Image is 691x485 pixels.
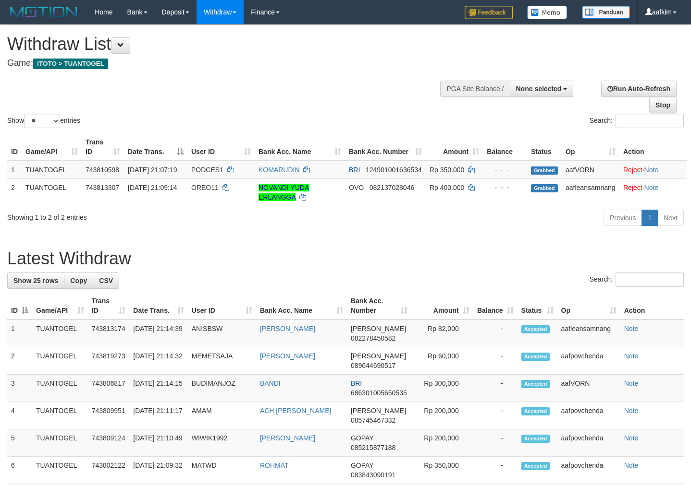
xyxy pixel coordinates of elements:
[590,272,684,287] label: Search:
[527,6,568,19] img: Button%20Memo.svg
[129,292,187,319] th: Date Trans.: activate to sort column ascending
[351,407,406,414] span: [PERSON_NAME]
[351,389,407,397] span: Copy 686301005650535 to clipboard
[616,114,684,128] input: Search:
[7,272,64,289] a: Show 25 rows
[430,184,464,191] span: Rp 400.000
[516,85,562,93] span: None selected
[22,178,82,206] td: TUANTOGEL
[187,133,255,161] th: User ID: activate to sort column ascending
[351,362,395,369] span: Copy 089644690517 to clipboard
[129,429,187,457] td: [DATE] 21:10:49
[440,81,509,97] div: PGA Site Balance /
[7,375,32,402] td: 3
[557,347,620,375] td: aafpovchenda
[32,429,88,457] td: TUANTOGEL
[345,133,426,161] th: Bank Acc. Number: activate to sort column ascending
[582,6,630,19] img: panduan.png
[260,325,315,332] a: [PERSON_NAME]
[255,133,345,161] th: Bank Acc. Name: activate to sort column ascending
[590,114,684,128] label: Search:
[88,429,130,457] td: 743809124
[411,347,473,375] td: Rp 60,000
[531,166,558,175] span: Grabbed
[88,319,130,347] td: 743813174
[260,352,315,360] a: [PERSON_NAME]
[259,166,300,174] a: KOMARUDIN
[557,292,620,319] th: Op: activate to sort column ascending
[351,334,395,342] span: Copy 082278450582 to clipboard
[473,457,518,484] td: -
[7,402,32,429] td: 4
[351,379,362,387] span: BRI
[473,375,518,402] td: -
[624,434,639,442] a: Note
[188,347,256,375] td: MEMETSAJA
[7,319,32,347] td: 1
[88,347,130,375] td: 743819273
[518,292,557,319] th: Status: activate to sort column ascending
[473,319,518,347] td: -
[32,402,88,429] td: TUANTOGEL
[351,461,373,469] span: GOPAY
[411,402,473,429] td: Rp 200,000
[70,277,87,284] span: Copy
[411,457,473,484] td: Rp 350,000
[465,6,513,19] img: Feedback.jpg
[93,272,119,289] a: CSV
[129,402,187,429] td: [DATE] 21:11:17
[604,210,642,226] a: Previous
[370,184,414,191] span: Copy 082137028046 to clipboard
[351,352,406,360] span: [PERSON_NAME]
[624,379,639,387] a: Note
[191,166,223,174] span: PODCES1
[88,402,130,429] td: 743809951
[557,429,620,457] td: aafpovchenda
[124,133,187,161] th: Date Trans.: activate to sort column descending
[426,133,483,161] th: Amount: activate to sort column ascending
[188,402,256,429] td: AMAM
[487,165,523,175] div: - - -
[22,133,82,161] th: Game/API: activate to sort column ascending
[473,292,518,319] th: Balance: activate to sort column ascending
[351,471,395,479] span: Copy 083843090191 to clipboard
[644,184,659,191] a: Note
[487,183,523,192] div: - - -
[527,133,562,161] th: Status
[624,352,639,360] a: Note
[86,184,119,191] span: 743813307
[7,249,684,268] h1: Latest Withdraw
[7,209,281,222] div: Showing 1 to 2 of 2 entries
[7,35,451,54] h1: Withdraw List
[7,429,32,457] td: 5
[620,292,684,319] th: Action
[88,457,130,484] td: 743802122
[129,319,187,347] td: [DATE] 21:14:39
[349,184,364,191] span: OVO
[7,457,32,484] td: 6
[430,166,464,174] span: Rp 350.000
[473,347,518,375] td: -
[260,461,289,469] a: ROHMAT
[521,407,550,415] span: Accepted
[22,161,82,179] td: TUANTOGEL
[644,166,659,174] a: Note
[13,277,58,284] span: Show 25 rows
[128,184,177,191] span: [DATE] 21:09:14
[7,178,22,206] td: 2
[601,81,677,97] a: Run Auto-Refresh
[557,319,620,347] td: aafleansamnang
[129,347,187,375] td: [DATE] 21:14:32
[623,166,642,174] a: Reject
[557,457,620,484] td: aafpovchenda
[557,402,620,429] td: aafpovchenda
[619,161,687,179] td: ·
[7,114,80,128] label: Show entries
[32,319,88,347] td: TUANTOGEL
[129,375,187,402] td: [DATE] 21:14:15
[624,407,639,414] a: Note
[7,5,80,19] img: MOTION_logo.png
[7,59,451,68] h4: Game:
[128,166,177,174] span: [DATE] 21:07:19
[33,59,108,69] span: ITOTO > TUANTOGEL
